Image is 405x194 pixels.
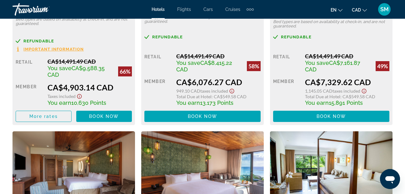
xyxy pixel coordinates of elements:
[152,7,165,12] a: Hotels
[16,111,72,122] button: More rates
[203,7,213,12] a: Cars
[16,17,132,26] p: Bed types are based on availability at check-in, and are not guaranteed.
[273,35,389,39] a: Refundable
[188,114,217,119] span: Book now
[144,53,172,73] div: Retail
[144,35,261,39] a: Refundable
[360,87,368,94] button: Show Taxes and Fees disclaimer
[200,88,228,94] span: Taxes included
[380,169,400,189] iframe: Bouton de lancement de la fenêtre de messagerie
[305,60,360,73] span: CA$7,161.87 CAD
[23,47,84,51] span: Important Information
[176,88,200,94] span: 949.10 CAD
[247,4,254,14] button: Extra navigation items
[176,77,261,87] div: CA$6,076.27 CAD
[380,6,389,12] span: SM
[273,53,300,73] div: Retail
[305,77,389,87] div: CA$7,329.62 CAD
[47,58,132,65] div: CA$14,491.49 CAD
[305,94,389,99] div: : CA$549.58 CAD
[200,99,233,106] span: 13,173 Points
[76,92,83,99] button: Show Taxes and Fees disclaimer
[16,83,43,106] div: Member
[176,60,200,66] span: You save
[273,20,389,28] p: Bed types are based on availability at check-in, and are not guaranteed.
[118,66,132,76] div: 66%
[12,1,75,17] a: Travorium
[47,83,132,92] div: CA$4,903.14 CAD
[47,99,71,106] span: You earn
[331,7,337,12] span: en
[177,7,191,12] a: Flights
[305,94,340,99] span: Total Due at Hotel
[331,5,342,14] button: Change language
[225,7,240,12] a: Cruises
[47,94,76,99] span: Taxes included
[376,3,392,16] button: User Menu
[144,15,261,24] p: Bed types are based on availability at check-in, and are not guaranteed.
[176,53,261,60] div: CA$14,491.49 CAD
[305,99,329,106] span: You earn
[47,65,72,71] span: You save
[247,61,261,71] div: 58%
[23,39,54,43] span: Refundable
[176,99,200,106] span: You earn
[281,35,312,39] span: Refundable
[76,111,132,122] button: Book now
[273,77,300,106] div: Member
[89,114,119,119] span: Book now
[144,77,172,106] div: Member
[176,94,261,99] div: : CA$549.58 CAD
[144,111,261,122] button: Book now
[71,99,106,106] span: 10,630 Points
[176,60,232,73] span: CA$8,415.22 CAD
[317,114,346,119] span: Book now
[176,94,212,99] span: Total Due at Hotel
[305,53,389,60] div: CA$14,491.49 CAD
[273,111,389,122] button: Book now
[329,99,363,106] span: 15,891 Points
[16,58,43,78] div: Retail
[228,87,236,94] button: Show Taxes and Fees disclaimer
[305,60,329,66] span: You save
[16,39,132,43] a: Refundable
[305,88,332,94] span: 1,145.05 CAD
[352,7,361,12] span: CAD
[352,5,367,14] button: Change currency
[376,61,389,71] div: 49%
[152,35,183,39] span: Refundable
[332,88,360,94] span: Taxes included
[47,65,105,78] span: CA$9,588.35 CAD
[16,46,84,52] button: Important Information
[29,114,58,119] span: More rates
